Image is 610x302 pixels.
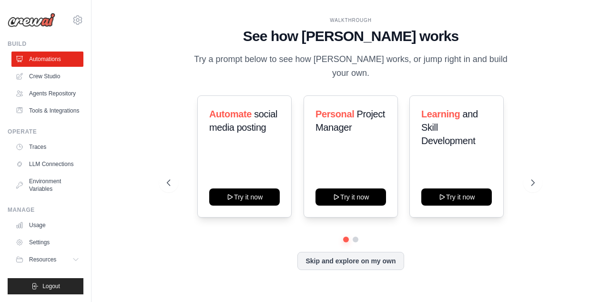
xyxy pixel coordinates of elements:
button: Try it now [421,188,492,206]
span: Project Manager [315,109,385,133]
img: Logo [8,13,55,27]
a: Agents Repository [11,86,83,101]
a: Traces [11,139,83,155]
button: Try it now [315,188,386,206]
button: Skip and explore on my own [297,252,404,270]
span: Learning [421,109,460,119]
span: Automate [209,109,252,119]
div: WALKTHROUGH [167,17,534,24]
a: Crew Studio [11,69,83,84]
button: Logout [8,278,83,294]
span: Logout [42,282,60,290]
a: Settings [11,235,83,250]
a: Automations [11,52,83,67]
div: Manage [8,206,83,214]
button: Resources [11,252,83,267]
div: Operate [8,128,83,135]
span: Resources [29,256,56,263]
div: Build [8,40,83,48]
p: Try a prompt below to see how [PERSON_NAME] works, or jump right in and build your own. [191,52,511,81]
a: Tools & Integrations [11,103,83,118]
a: Environment Variables [11,174,83,197]
span: and Skill Development [421,109,478,146]
a: LLM Connections [11,156,83,172]
a: Usage [11,218,83,233]
h1: See how [PERSON_NAME] works [167,28,534,45]
button: Try it now [209,188,280,206]
span: Personal [315,109,354,119]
